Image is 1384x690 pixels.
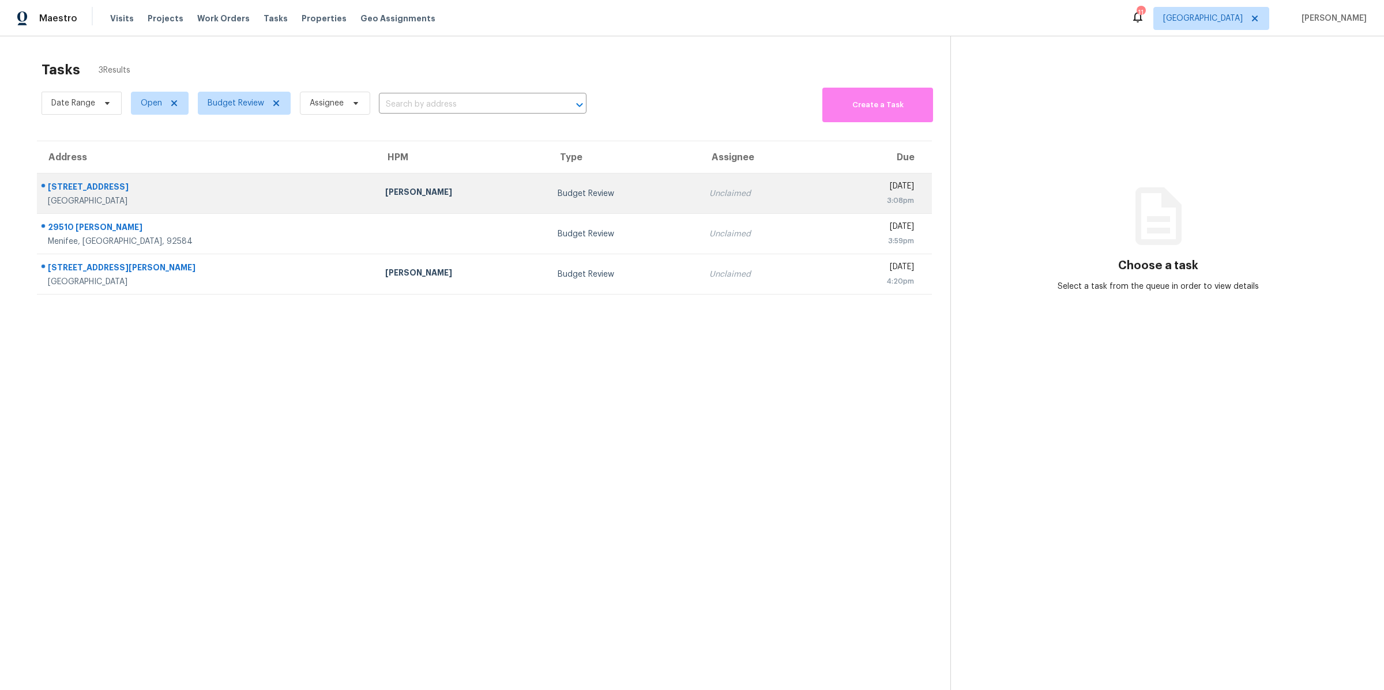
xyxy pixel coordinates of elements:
[830,261,914,276] div: [DATE]
[1055,281,1262,292] div: Select a task from the queue in order to view details
[548,141,700,174] th: Type
[830,276,914,287] div: 4:20pm
[1297,13,1367,24] span: [PERSON_NAME]
[830,180,914,195] div: [DATE]
[48,262,367,276] div: [STREET_ADDRESS][PERSON_NAME]
[830,195,914,206] div: 3:08pm
[571,97,588,113] button: Open
[709,269,812,280] div: Unclaimed
[830,221,914,235] div: [DATE]
[1163,13,1243,24] span: [GEOGRAPHIC_DATA]
[709,228,812,240] div: Unclaimed
[141,97,162,109] span: Open
[51,97,95,109] span: Date Range
[385,186,539,201] div: [PERSON_NAME]
[1137,7,1145,18] div: 11
[148,13,183,24] span: Projects
[48,236,367,247] div: Menifee, [GEOGRAPHIC_DATA], 92584
[302,13,347,24] span: Properties
[99,65,130,76] span: 3 Results
[830,235,914,247] div: 3:59pm
[385,267,539,281] div: [PERSON_NAME]
[376,141,548,174] th: HPM
[822,88,933,122] button: Create a Task
[48,181,367,195] div: [STREET_ADDRESS]
[110,13,134,24] span: Visits
[39,13,77,24] span: Maestro
[42,64,80,76] h2: Tasks
[310,97,344,109] span: Assignee
[197,13,250,24] span: Work Orders
[48,276,367,288] div: [GEOGRAPHIC_DATA]
[48,195,367,207] div: [GEOGRAPHIC_DATA]
[48,221,367,236] div: 29510 [PERSON_NAME]
[828,99,927,112] span: Create a Task
[360,13,435,24] span: Geo Assignments
[558,228,691,240] div: Budget Review
[37,141,376,174] th: Address
[558,269,691,280] div: Budget Review
[709,188,812,199] div: Unclaimed
[379,96,554,114] input: Search by address
[700,141,821,174] th: Assignee
[1118,260,1198,272] h3: Choose a task
[264,14,288,22] span: Tasks
[558,188,691,199] div: Budget Review
[208,97,264,109] span: Budget Review
[821,141,932,174] th: Due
